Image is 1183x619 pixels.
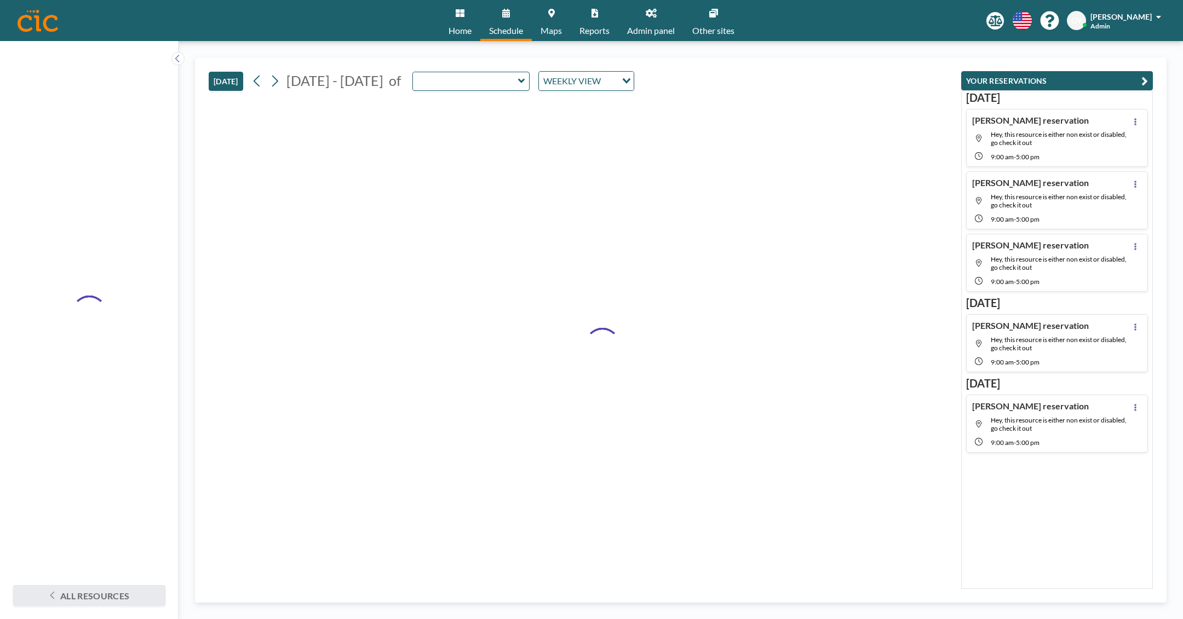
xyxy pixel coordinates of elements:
span: 5:00 PM [1016,438,1040,447]
span: Hey, this resource is either non exist or disabled, go check it out [991,255,1127,271]
span: Hey, this resource is either non exist or disabled, go check it out [991,193,1127,209]
span: - [1014,153,1016,161]
span: - [1014,438,1016,447]
h4: [PERSON_NAME] reservation [972,320,1089,331]
span: - [1014,277,1016,286]
img: organization-logo [18,10,58,32]
span: 5:00 PM [1016,153,1040,161]
h4: [PERSON_NAME] reservation [972,115,1089,126]
button: YOUR RESERVATIONS [961,71,1153,90]
span: [DATE] - [DATE] [286,72,383,89]
span: Hey, this resource is either non exist or disabled, go check it out [991,130,1127,147]
span: Reports [579,26,610,35]
span: of [389,72,401,89]
span: Home [449,26,472,35]
button: All resources [13,585,165,606]
span: WEEKLY VIEW [541,74,603,88]
div: Search for option [539,72,634,90]
span: 5:00 PM [1016,277,1040,286]
span: 9:00 AM [991,438,1014,447]
span: 5:00 PM [1016,215,1040,223]
span: - [1014,215,1016,223]
span: 9:00 AM [991,358,1014,366]
span: Maps [541,26,562,35]
button: [DATE] [209,72,243,91]
h4: [PERSON_NAME] reservation [972,401,1089,412]
span: Hey, this resource is either non exist or disabled, go check it out [991,416,1127,432]
span: - [1014,358,1016,366]
h3: [DATE] [966,296,1148,310]
span: GY [1071,16,1082,26]
h3: [DATE] [966,377,1148,390]
h4: [PERSON_NAME] reservation [972,177,1089,188]
input: Search for option [604,74,616,88]
span: Hey, this resource is either non exist or disabled, go check it out [991,335,1127,352]
span: Admin panel [627,26,675,35]
span: 9:00 AM [991,277,1014,286]
h4: [PERSON_NAME] reservation [972,240,1089,251]
span: [PERSON_NAME] [1090,12,1152,21]
span: 9:00 AM [991,153,1014,161]
span: 9:00 AM [991,215,1014,223]
span: 5:00 PM [1016,358,1040,366]
span: Schedule [489,26,523,35]
span: Admin [1090,22,1110,30]
h3: [DATE] [966,91,1148,105]
span: Other sites [692,26,734,35]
